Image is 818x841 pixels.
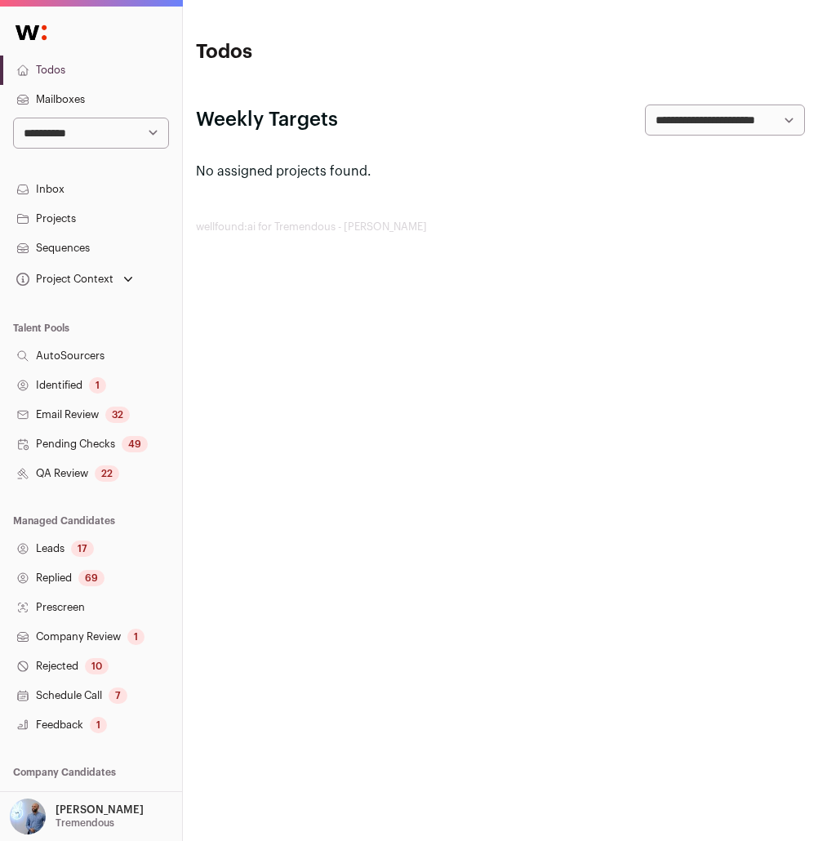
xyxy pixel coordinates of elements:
[127,629,144,645] div: 1
[10,799,46,834] img: 97332-medium_jpg
[196,39,399,65] h1: Todos
[85,658,109,674] div: 10
[90,717,107,733] div: 1
[56,803,144,817] p: [PERSON_NAME]
[196,107,338,133] h2: Weekly Targets
[105,407,130,423] div: 32
[89,377,106,394] div: 1
[196,220,805,234] footer: wellfound:ai for Tremendous - [PERSON_NAME]
[109,687,127,704] div: 7
[196,162,805,181] p: No assigned projects found.
[56,817,114,830] p: Tremendous
[13,268,136,291] button: Open dropdown
[95,465,119,482] div: 22
[13,273,113,286] div: Project Context
[71,541,94,557] div: 17
[7,16,56,49] img: Wellfound
[122,436,148,452] div: 49
[7,799,147,834] button: Open dropdown
[78,570,104,586] div: 69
